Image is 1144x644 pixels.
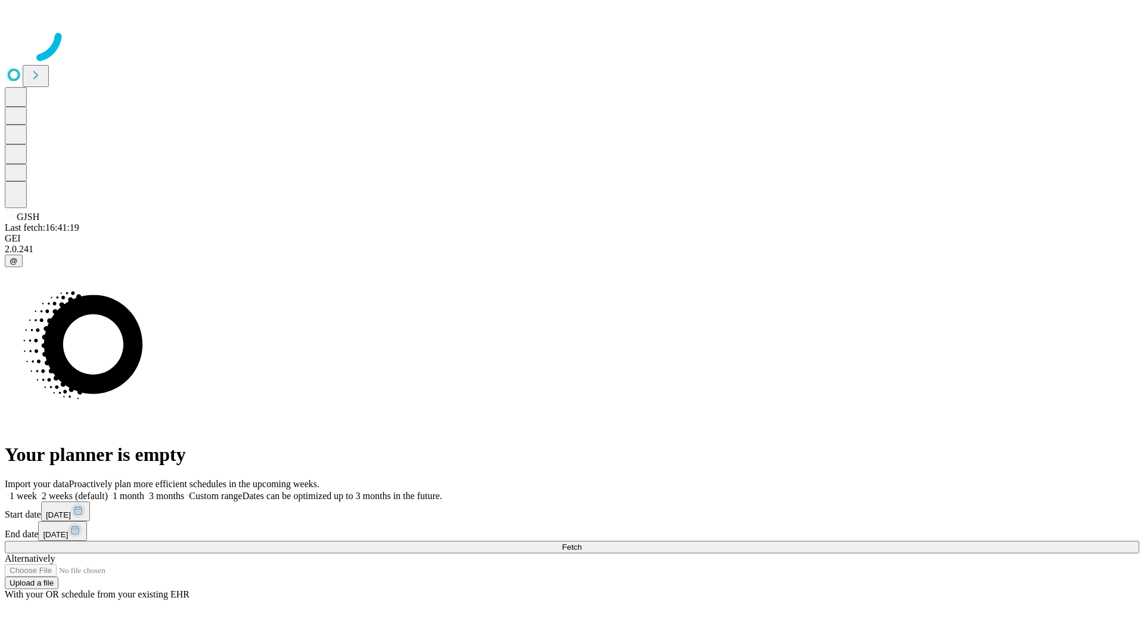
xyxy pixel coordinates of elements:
[5,255,23,267] button: @
[10,491,37,501] span: 1 week
[41,501,90,521] button: [DATE]
[5,244,1139,255] div: 2.0.241
[5,479,69,489] span: Import your data
[38,521,87,541] button: [DATE]
[43,530,68,539] span: [DATE]
[5,577,58,589] button: Upload a file
[562,543,582,552] span: Fetch
[17,212,39,222] span: GJSH
[10,256,18,265] span: @
[5,222,79,233] span: Last fetch: 16:41:19
[5,589,189,599] span: With your OR schedule from your existing EHR
[5,501,1139,521] div: Start date
[113,491,144,501] span: 1 month
[5,233,1139,244] div: GEI
[189,491,242,501] span: Custom range
[69,479,319,489] span: Proactively plan more efficient schedules in the upcoming weeks.
[46,510,71,519] span: [DATE]
[5,541,1139,553] button: Fetch
[5,521,1139,541] div: End date
[243,491,442,501] span: Dates can be optimized up to 3 months in the future.
[5,553,55,563] span: Alternatively
[42,491,108,501] span: 2 weeks (default)
[5,444,1139,466] h1: Your planner is empty
[149,491,184,501] span: 3 months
